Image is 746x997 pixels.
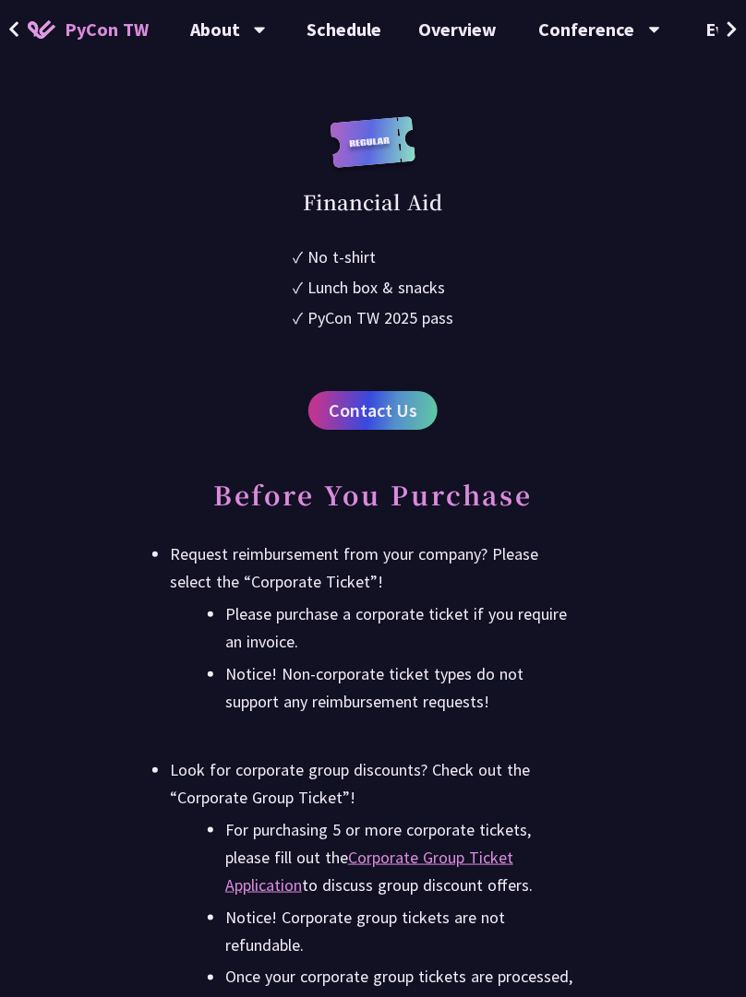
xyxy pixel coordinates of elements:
h2: Before You Purchase [170,476,576,531]
a: Contact Us [308,391,438,430]
div: Look for corporate group discounts? Check out the “Corporate Group Ticket”! [170,756,576,812]
img: regular.8f272d9.svg [327,116,419,187]
div: Financial Aid [304,186,443,217]
img: Home icon of PyCon TW 2025 [28,20,55,39]
li: Notice! Non-corporate ticket types do not support any reimbursement requests! [225,660,576,716]
div: Lunch box & snacks [307,275,445,300]
li: For purchasing 5 or more corporate tickets, please fill out the to discuss group discount offers. [225,816,576,899]
li: ✓ [293,305,453,330]
div: Request reimbursement from your company? Please select the “Corporate Ticket”! [170,540,576,596]
span: Contact Us [329,397,417,424]
li: Please purchase a corporate ticket if you require an invoice. [225,600,576,656]
li: ✓ [293,275,453,300]
a: Corporate Group Ticket Application [225,847,513,896]
li: ✓ [293,244,453,269]
span: PyCon TW [65,16,149,43]
li: Notice! Corporate group tickets are not refundable. [225,904,576,959]
div: PyCon TW 2025 pass [307,305,453,330]
div: No t-shirt [307,244,376,269]
a: PyCon TW [9,6,167,53]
